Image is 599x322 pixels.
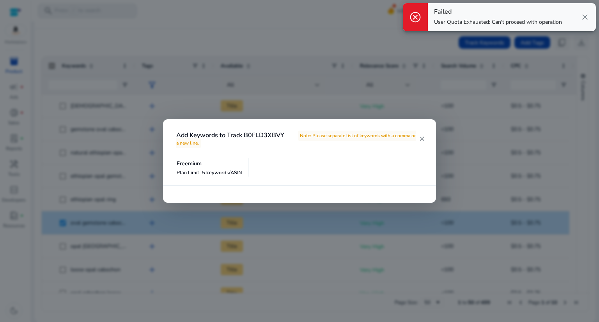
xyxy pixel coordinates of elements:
[176,132,419,147] h4: Add Keywords to Track B0FLD3XBVY
[419,135,425,142] mat-icon: close
[177,169,242,177] p: Plan Limit -
[176,131,416,148] span: Note: Please separate list of keywords with a comma or a new line.
[202,169,242,176] span: 5 keywords/ASIN
[580,12,590,22] span: close
[434,8,562,16] h4: Failed
[409,11,422,23] span: cancel
[434,18,562,26] p: User Quota Exhausted: Can't proceed with operation
[177,161,242,167] h5: Freemium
